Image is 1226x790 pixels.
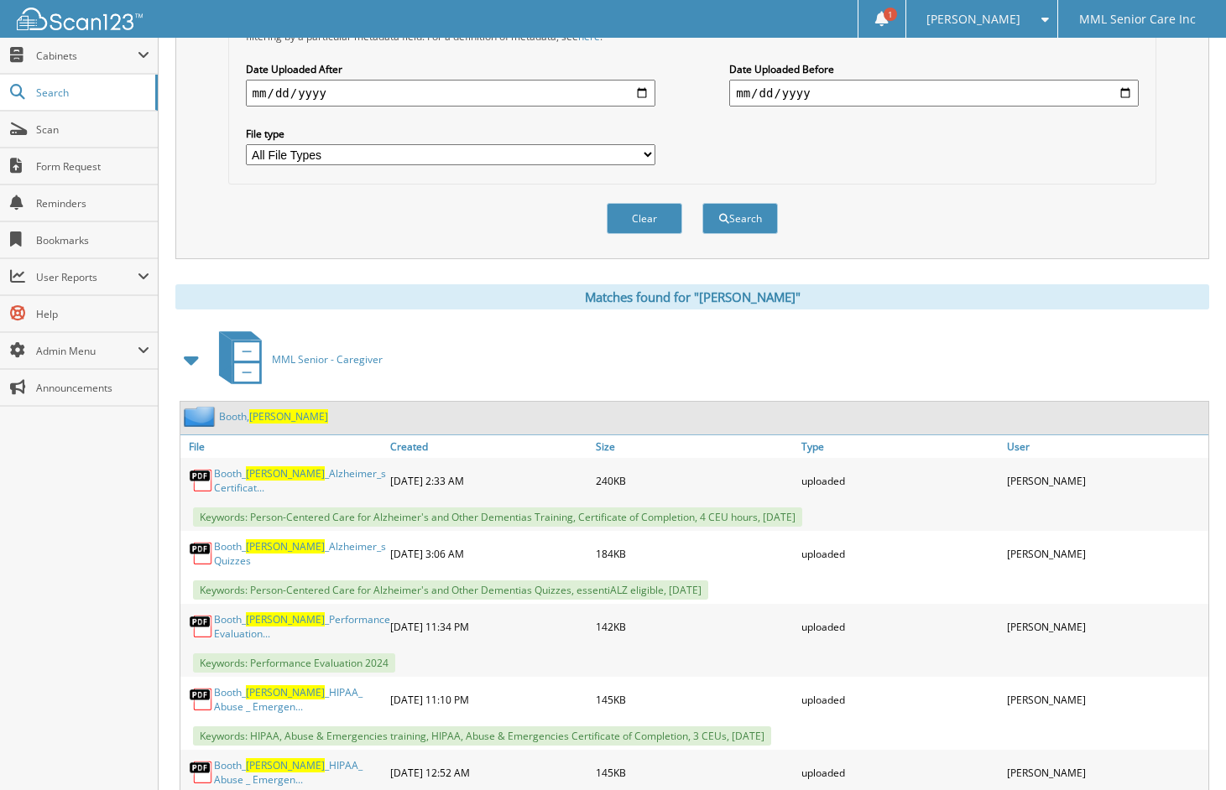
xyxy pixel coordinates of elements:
span: Admin Menu [36,344,138,358]
span: MML Senior - Caregiver [272,352,383,366]
img: scan123-logo-white.svg [17,8,143,30]
a: Booth_[PERSON_NAME]_Alzheimer_s Certificat... [214,466,386,495]
label: Date Uploaded After [246,62,655,76]
img: PDF.png [189,614,214,639]
label: File type [246,127,655,141]
span: Bookmarks [36,233,149,247]
span: User Reports [36,270,138,284]
span: Keywords: Person-Centered Care for Alzheimer's and Other Dementias Quizzes, essentiALZ eligible, ... [193,580,708,600]
span: Help [36,307,149,321]
span: MML Senior Care Inc [1079,14,1196,24]
a: File [180,435,386,458]
a: Size [592,435,797,458]
span: [PERSON_NAME] [246,685,325,699]
span: Keywords: Person-Centered Care for Alzheimer's and Other Dementias Training, Certificate of Compl... [193,507,802,527]
div: [DATE] 3:06 AM [386,535,592,572]
span: [PERSON_NAME] [926,14,1020,24]
a: User [1003,435,1208,458]
span: [PERSON_NAME] [246,466,325,481]
div: uploaded [797,462,1003,499]
a: MML Senior - Caregiver [209,326,383,392]
img: PDF.png [189,760,214,785]
img: PDF.png [189,687,214,712]
button: Clear [607,203,682,234]
div: [DATE] 11:10 PM [386,681,592,718]
img: folder2.png [184,406,219,427]
div: 142KB [592,608,797,645]
span: Form Request [36,159,149,174]
span: Reminders [36,196,149,210]
input: end [729,80,1139,107]
span: Keywords: Performance Evaluation 2024 [193,653,395,673]
div: [DATE] 11:34 PM [386,608,592,645]
span: 1 [884,8,897,21]
span: [PERSON_NAME] [249,409,328,424]
a: Booth_[PERSON_NAME]_HIPAA_ Abuse _ Emergen... [214,685,382,714]
div: uploaded [797,681,1003,718]
iframe: Chat Widget [1142,709,1226,790]
span: Announcements [36,381,149,395]
span: Cabinets [36,49,138,63]
div: Matches found for "[PERSON_NAME]" [175,284,1209,309]
a: Type [797,435,1003,458]
div: [PERSON_NAME] [1003,608,1208,645]
div: [DATE] 2:33 AM [386,462,592,499]
span: Scan [36,122,149,137]
span: Search [36,86,147,100]
img: PDF.png [189,541,214,566]
span: [PERSON_NAME] [246,612,325,626]
span: [PERSON_NAME] [246,539,325,554]
label: Date Uploaded Before [729,62,1139,76]
a: Booth_[PERSON_NAME]_Performance Evaluation... [214,612,390,641]
span: Keywords: HIPAA, Abuse & Emergencies training, HIPAA, Abuse & Emergencies Certificate of Completi... [193,726,771,746]
div: uploaded [797,608,1003,645]
a: Booth_[PERSON_NAME]_Alzheimer_s Quizzes [214,539,386,568]
div: 240KB [592,462,797,499]
div: [PERSON_NAME] [1003,462,1208,499]
span: [PERSON_NAME] [246,758,325,772]
a: Created [386,435,592,458]
div: [PERSON_NAME] [1003,535,1208,572]
div: [PERSON_NAME] [1003,681,1208,718]
input: start [246,80,655,107]
div: 145KB [592,681,797,718]
div: 184KB [592,535,797,572]
button: Search [702,203,778,234]
a: Booth,[PERSON_NAME] [219,409,328,424]
img: PDF.png [189,468,214,493]
a: Booth_[PERSON_NAME]_HIPAA_ Abuse _ Emergen... [214,758,382,787]
div: uploaded [797,535,1003,572]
